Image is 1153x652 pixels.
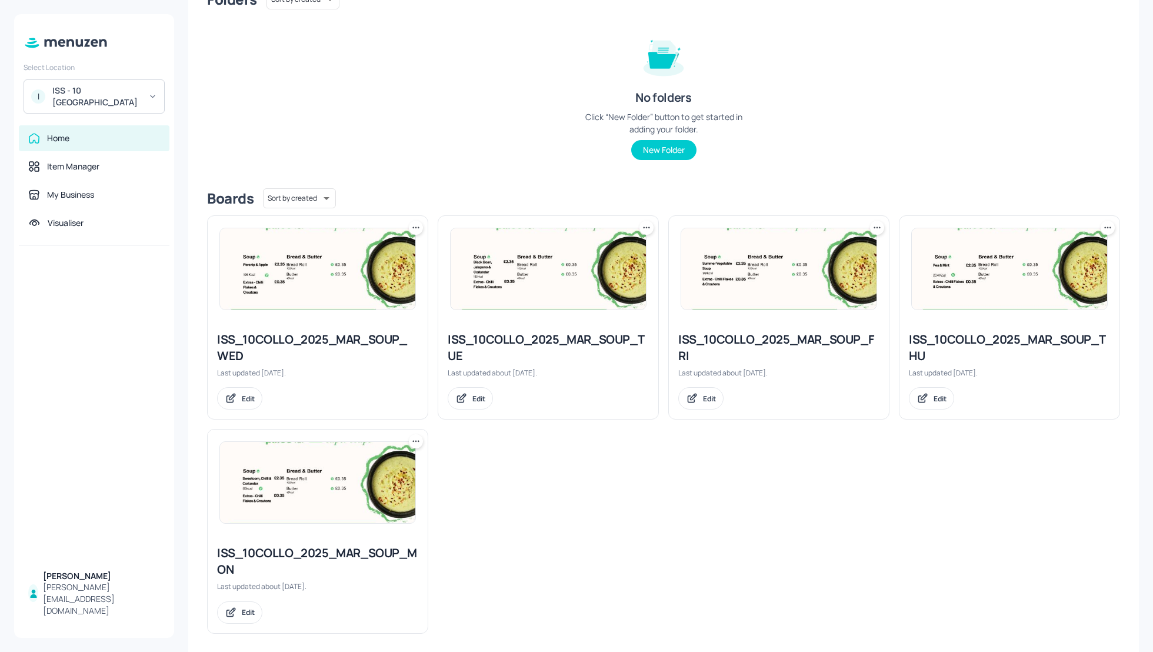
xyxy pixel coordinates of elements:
[24,62,165,72] div: Select Location
[43,570,160,582] div: [PERSON_NAME]
[678,331,879,364] div: ISS_10COLLO_2025_MAR_SOUP_FRI
[220,228,415,310] img: 2025-08-27-17562842805191im1h0r6sw7.jpeg
[217,581,418,591] div: Last updated about [DATE].
[678,368,879,378] div: Last updated about [DATE].
[635,89,691,106] div: No folders
[575,111,752,135] div: Click “New Folder” button to get started in adding your folder.
[217,368,418,378] div: Last updated [DATE].
[448,368,649,378] div: Last updated about [DATE].
[207,189,254,208] div: Boards
[220,442,415,523] img: 2025-07-21-1753092881332bd8klnyqh3v.jpeg
[912,228,1107,310] img: 2025-07-17-1752751822869hlv2mpplrmh.jpeg
[681,228,877,310] img: 2025-07-25-1753430910199jbovif6y6od.jpeg
[31,89,45,104] div: I
[703,394,716,404] div: Edit
[242,394,255,404] div: Edit
[52,85,141,108] div: ISS - 10 [GEOGRAPHIC_DATA]
[631,140,697,160] button: New Folder
[217,331,418,364] div: ISS_10COLLO_2025_MAR_SOUP_WED
[634,26,693,85] img: folder-empty
[242,607,255,617] div: Edit
[472,394,485,404] div: Edit
[934,394,947,404] div: Edit
[217,545,418,578] div: ISS_10COLLO_2025_MAR_SOUP_MON
[451,228,646,310] img: 2025-08-12-1754986775310i1zaunwo57p.jpeg
[43,581,160,617] div: [PERSON_NAME][EMAIL_ADDRESS][DOMAIN_NAME]
[48,217,84,229] div: Visualiser
[47,161,99,172] div: Item Manager
[909,368,1110,378] div: Last updated [DATE].
[263,187,336,210] div: Sort by created
[448,331,649,364] div: ISS_10COLLO_2025_MAR_SOUP_TUE
[909,331,1110,364] div: ISS_10COLLO_2025_MAR_SOUP_THU
[47,189,94,201] div: My Business
[47,132,69,144] div: Home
